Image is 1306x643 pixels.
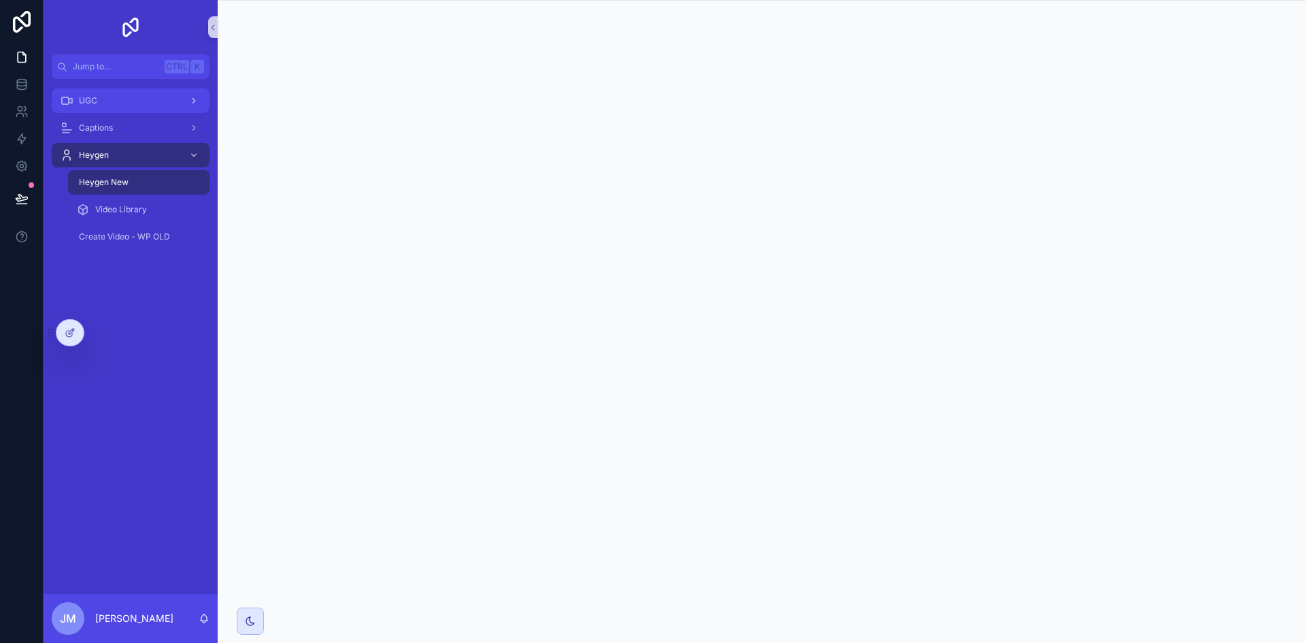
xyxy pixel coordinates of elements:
[120,16,141,38] img: App logo
[68,170,210,195] a: Heygen New
[44,79,218,267] div: scrollable content
[79,177,129,188] span: Heygen New
[192,61,203,72] span: K
[79,231,170,242] span: Create Video - WP OLD
[79,95,97,106] span: UGC
[165,60,189,73] span: Ctrl
[52,88,210,113] a: UGC
[52,116,210,140] a: Captions
[60,610,76,627] span: JM
[79,122,113,133] span: Captions
[68,197,210,222] a: Video Library
[79,150,109,161] span: Heygen
[52,143,210,167] a: Heygen
[95,204,147,215] span: Video Library
[95,612,173,625] p: [PERSON_NAME]
[52,54,210,79] button: Jump to...CtrlK
[73,61,159,72] span: Jump to...
[68,225,210,249] a: Create Video - WP OLD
